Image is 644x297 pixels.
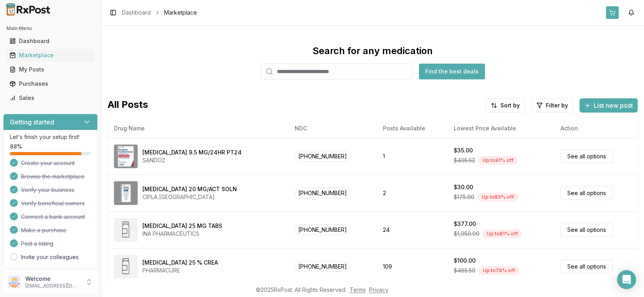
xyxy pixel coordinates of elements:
[10,133,91,141] p: Let's finish your setup first!
[142,267,218,274] div: PHARMACURE
[114,145,138,168] img: Rivastigmine 9.5 MG/24HR PT24
[6,48,95,62] a: Marketplace
[594,101,633,110] span: List new post
[313,45,433,57] div: Search for any medication
[9,80,91,88] div: Purchases
[108,98,148,113] span: All Posts
[477,193,518,201] div: Up to 83 % off
[114,255,138,278] img: Methyl Salicylate 25 % CREA
[454,220,476,228] div: $377.00
[21,213,85,221] span: Connect a bank account
[25,275,80,283] p: Welcome
[3,63,98,76] button: My Posts
[142,185,237,193] div: [MEDICAL_DATA] 20 MG/ACT SOLN
[21,186,74,194] span: Verify your business
[9,37,91,45] div: Dashboard
[10,143,22,150] span: 88 %
[377,175,447,211] td: 2
[6,91,95,105] a: Sales
[377,138,447,175] td: 1
[419,64,485,79] button: Find the best deals
[377,211,447,248] td: 24
[377,248,447,285] td: 109
[6,25,95,32] h2: Main Menu
[369,286,388,293] a: Privacy
[21,240,53,248] span: Post a listing
[479,266,519,275] div: Up to 79 % off
[142,222,222,230] div: [MEDICAL_DATA] 25 MG TABS
[295,261,350,272] span: [PHONE_NUMBER]
[21,159,75,167] span: Create your account
[580,102,638,110] a: List new post
[21,226,66,234] span: Make a purchase
[122,9,151,17] a: Dashboard
[478,156,518,165] div: Up to 91 % off
[295,188,350,198] span: [PHONE_NUMBER]
[454,156,475,164] span: $405.52
[454,257,475,265] div: $100.00
[142,148,242,156] div: [MEDICAL_DATA] 9.5 MG/24HR PT24
[9,66,91,73] div: My Posts
[8,276,21,288] img: User avatar
[108,119,288,138] th: Drug Name
[454,230,479,238] span: $1,950.00
[288,119,377,138] th: NDC
[447,119,554,138] th: Lowest Price Available
[561,186,613,200] a: See all options
[21,173,85,180] span: Browse the marketplace
[9,94,91,102] div: Sales
[580,98,638,113] button: List new post
[10,117,54,127] h3: Getting started
[3,49,98,62] button: Marketplace
[25,283,80,289] p: [EMAIL_ADDRESS][DOMAIN_NAME]
[114,181,138,205] img: SUMAtriptan 20 MG/ACT SOLN
[164,9,197,17] span: Marketplace
[561,259,613,273] a: See all options
[3,92,98,104] button: Sales
[554,119,638,138] th: Action
[6,62,95,77] a: My Posts
[122,9,197,17] nav: breadcrumb
[9,51,91,59] div: Marketplace
[142,230,222,238] div: INA PHARMACEUTICS
[142,259,218,267] div: [MEDICAL_DATA] 25 % CREA
[3,77,98,90] button: Purchases
[500,102,520,109] span: Sort by
[561,149,613,163] a: See all options
[454,183,473,191] div: $30.00
[142,156,242,164] div: SANDOZ
[295,224,350,235] span: [PHONE_NUMBER]
[295,151,350,162] span: [PHONE_NUMBER]
[454,147,473,154] div: $35.00
[21,199,85,207] span: Verify beneficial owners
[483,229,522,238] div: Up to 81 % off
[3,35,98,47] button: Dashboard
[454,193,474,201] span: $175.00
[486,98,525,113] button: Sort by
[3,3,54,16] img: RxPost Logo
[350,286,366,293] a: Terms
[6,34,95,48] a: Dashboard
[617,270,636,289] div: Open Intercom Messenger
[546,102,568,109] span: Filter by
[531,98,573,113] button: Filter by
[377,119,447,138] th: Posts Available
[21,253,79,261] a: Invite your colleagues
[561,223,613,237] a: See all options
[142,193,237,201] div: CIPLA [GEOGRAPHIC_DATA]
[454,267,475,274] span: $485.50
[6,77,95,91] a: Purchases
[114,218,138,242] img: Diclofenac Potassium 25 MG TABS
